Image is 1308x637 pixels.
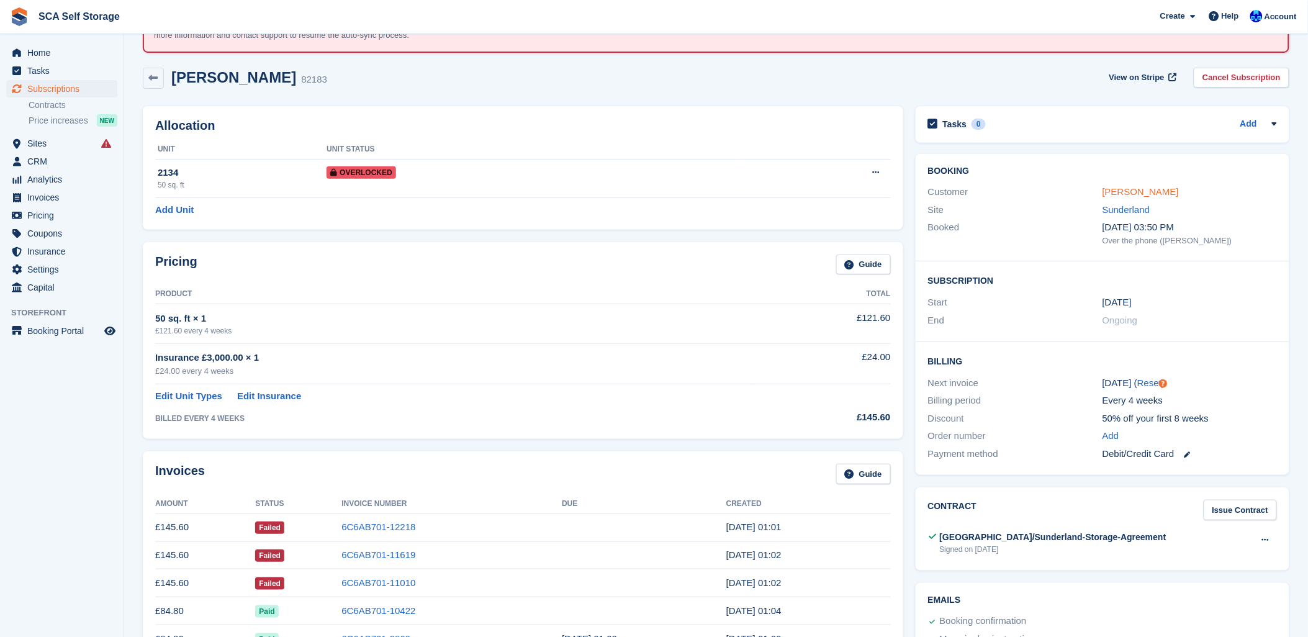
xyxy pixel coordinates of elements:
[155,365,753,377] div: £24.00 every 4 weeks
[27,135,102,152] span: Sites
[27,62,102,79] span: Tasks
[6,261,117,278] a: menu
[27,44,102,61] span: Home
[928,314,1103,328] div: End
[928,355,1277,367] h2: Billing
[6,171,117,188] a: menu
[155,312,753,326] div: 50 sq. ft × 1
[102,323,117,338] a: Preview store
[341,494,562,514] th: Invoice Number
[972,119,986,130] div: 0
[1250,10,1263,22] img: Kelly Neesham
[940,544,1166,555] div: Signed on [DATE]
[97,114,117,127] div: NEW
[155,203,194,217] a: Add Unit
[836,464,891,484] a: Guide
[11,307,124,319] span: Storefront
[753,343,891,384] td: £24.00
[341,577,415,588] a: 6C6AB701-11010
[6,243,117,260] a: menu
[726,494,891,514] th: Created
[1204,500,1277,520] a: Issue Contract
[1103,296,1132,310] time: 2025-04-17 00:00:00 UTC
[928,500,977,520] h2: Contract
[158,179,327,191] div: 50 sq. ft
[341,522,415,532] a: 6C6AB701-12218
[29,114,117,127] a: Price increases NEW
[928,274,1277,286] h2: Subscription
[726,577,782,588] time: 2025-06-12 00:02:38 UTC
[753,284,891,304] th: Total
[155,541,255,569] td: £145.60
[155,119,891,133] h2: Allocation
[237,389,301,404] a: Edit Insurance
[928,447,1103,461] div: Payment method
[940,614,1027,629] div: Booking confirmation
[155,494,255,514] th: Amount
[27,153,102,170] span: CRM
[29,115,88,127] span: Price increases
[6,225,117,242] a: menu
[1103,447,1277,461] div: Debit/Credit Card
[753,304,891,343] td: £121.60
[27,322,102,340] span: Booking Portal
[29,99,117,111] a: Contracts
[1158,378,1169,389] div: Tooltip anchor
[928,429,1103,443] div: Order number
[341,605,415,616] a: 6C6AB701-10422
[928,376,1103,391] div: Next invoice
[27,279,102,296] span: Capital
[928,166,1277,176] h2: Booking
[6,279,117,296] a: menu
[155,284,753,304] th: Product
[940,531,1166,544] div: [GEOGRAPHIC_DATA]/Sunderland-Storage-Agreement
[155,569,255,597] td: £145.60
[1103,186,1179,197] a: [PERSON_NAME]
[34,6,125,27] a: SCA Self Storage
[27,189,102,206] span: Invoices
[928,296,1103,310] div: Start
[753,410,891,425] div: £145.60
[928,595,1277,605] h2: Emails
[155,325,753,337] div: £121.60 every 4 weeks
[255,522,284,534] span: Failed
[10,7,29,26] img: stora-icon-8386f47178a22dfd0bd8f6a31ec36ba5ce8667c1dd55bd0f319d3a0aa187defe.svg
[928,412,1103,426] div: Discount
[1137,377,1161,388] a: Reset
[155,140,327,160] th: Unit
[255,577,284,590] span: Failed
[155,351,753,365] div: Insurance £3,000.00 × 1
[155,464,205,484] h2: Invoices
[726,549,782,560] time: 2025-07-10 00:02:29 UTC
[155,597,255,625] td: £84.80
[155,255,197,275] h2: Pricing
[6,153,117,170] a: menu
[255,605,278,618] span: Paid
[27,225,102,242] span: Coupons
[6,322,117,340] a: menu
[6,189,117,206] a: menu
[255,494,341,514] th: Status
[6,80,117,97] a: menu
[1160,10,1185,22] span: Create
[928,394,1103,408] div: Billing period
[27,261,102,278] span: Settings
[1103,429,1119,443] a: Add
[27,80,102,97] span: Subscriptions
[1104,68,1179,88] a: View on Stripe
[301,73,327,87] div: 82183
[155,513,255,541] td: £145.60
[327,166,396,179] span: Overlocked
[171,69,296,86] h2: [PERSON_NAME]
[943,119,967,130] h2: Tasks
[1265,11,1297,23] span: Account
[341,549,415,560] a: 6C6AB701-11619
[1109,71,1165,84] span: View on Stripe
[101,138,111,148] i: Smart entry sync failures have occurred
[327,140,737,160] th: Unit Status
[1222,10,1239,22] span: Help
[255,549,284,562] span: Failed
[27,207,102,224] span: Pricing
[1103,220,1277,235] div: [DATE] 03:50 PM
[1103,376,1277,391] div: [DATE] ( )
